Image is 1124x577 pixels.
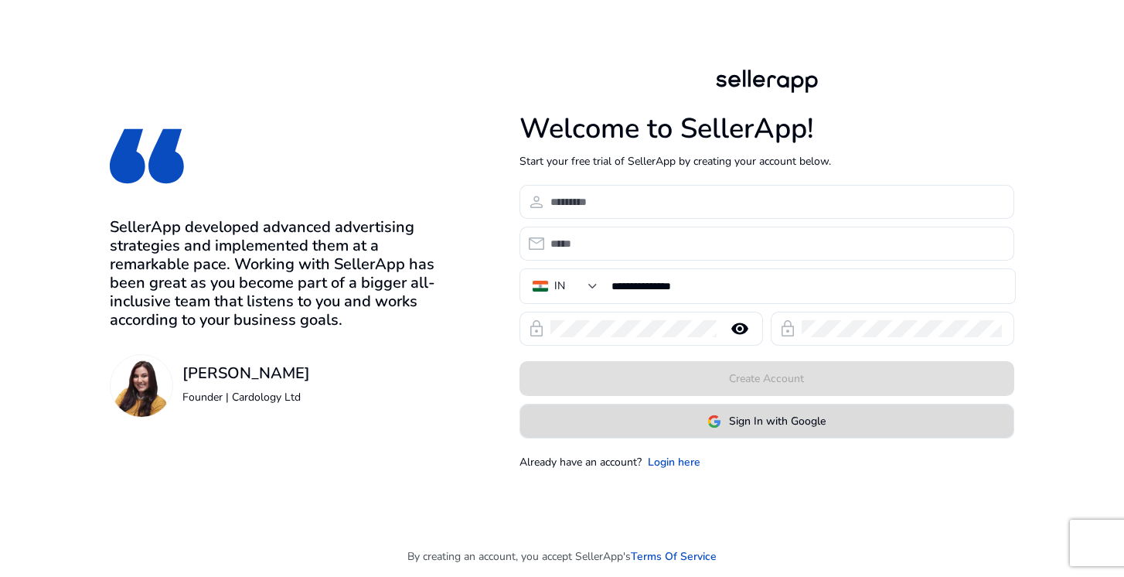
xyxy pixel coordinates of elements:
div: IN [554,278,565,295]
span: email [527,234,546,253]
p: Already have an account? [519,454,642,470]
img: google-logo.svg [707,415,721,428]
a: Terms Of Service [631,548,717,565]
mat-icon: remove_red_eye [721,319,758,338]
p: Founder | Cardology Ltd [182,389,310,405]
h3: [PERSON_NAME] [182,364,310,383]
h1: Welcome to SellerApp! [519,112,1014,145]
h3: SellerApp developed advanced advertising strategies and implemented them at a remarkable pace. Wo... [110,218,440,329]
p: Start your free trial of SellerApp by creating your account below. [519,153,1014,169]
a: Login here [648,454,700,470]
span: lock [778,319,797,338]
span: lock [527,319,546,338]
span: Sign In with Google [729,413,826,429]
span: person [527,193,546,211]
button: Sign In with Google [519,404,1014,439]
